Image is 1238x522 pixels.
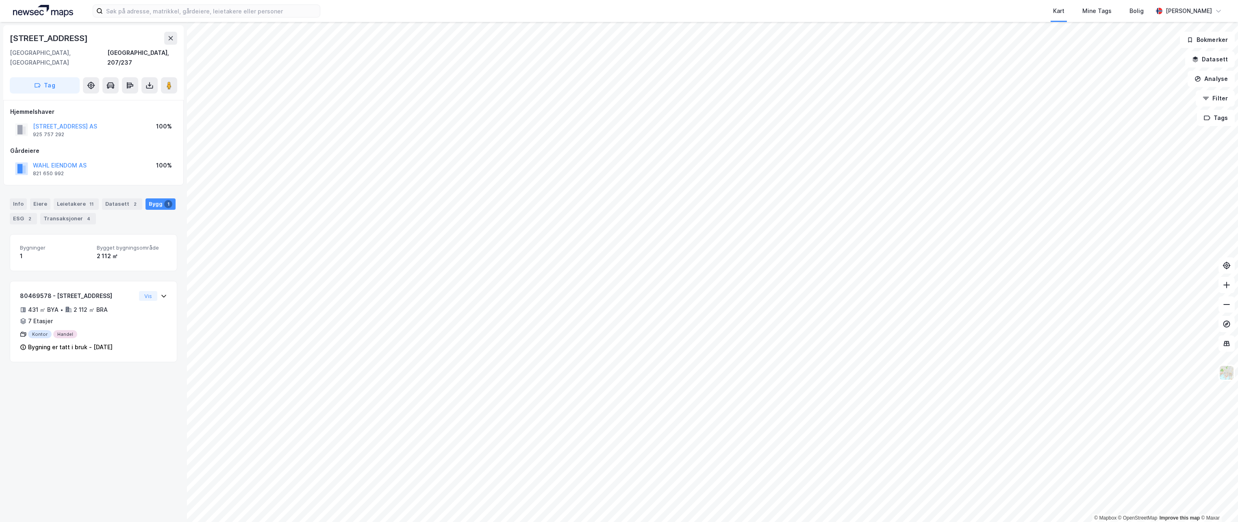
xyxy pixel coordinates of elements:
div: Hjemmelshaver [10,107,177,117]
button: Datasett [1185,51,1235,67]
div: [STREET_ADDRESS] [10,32,89,45]
div: 2 112 ㎡ [97,251,167,261]
div: Transaksjoner [40,213,96,224]
iframe: Chat Widget [1197,483,1238,522]
button: Vis [139,291,157,301]
div: Bygning er tatt i bruk - [DATE] [28,342,113,352]
div: 2 [131,200,139,208]
div: 821 650 992 [33,170,64,177]
span: Bygninger [20,244,90,251]
div: • [60,307,63,313]
div: 100% [156,122,172,131]
div: Bolig [1129,6,1144,16]
div: Eiere [30,198,50,210]
a: Mapbox [1094,515,1116,521]
div: 1 [20,251,90,261]
div: Mine Tags [1082,6,1112,16]
div: Leietakere [54,198,99,210]
input: Søk på adresse, matrikkel, gårdeiere, leietakere eller personer [103,5,320,17]
div: [PERSON_NAME] [1166,6,1212,16]
img: Z [1219,365,1234,381]
div: Gårdeiere [10,146,177,156]
div: Info [10,198,27,210]
div: [GEOGRAPHIC_DATA], [GEOGRAPHIC_DATA] [10,48,107,67]
button: Tag [10,77,80,94]
div: Kontrollprogram for chat [1197,483,1238,522]
div: 431 ㎡ BYA [28,305,59,315]
div: 2 112 ㎡ BRA [74,305,108,315]
div: Bygg [146,198,176,210]
button: Analyse [1188,71,1235,87]
div: Kart [1053,6,1064,16]
div: 2 [26,215,34,223]
button: Tags [1197,110,1235,126]
div: 100% [156,161,172,170]
div: 80469578 - [STREET_ADDRESS] [20,291,136,301]
div: 4 [85,215,93,223]
button: Filter [1196,90,1235,107]
div: ESG [10,213,37,224]
button: Bokmerker [1180,32,1235,48]
div: 7 Etasjer [28,316,53,326]
img: logo.a4113a55bc3d86da70a041830d287a7e.svg [13,5,73,17]
div: [GEOGRAPHIC_DATA], 207/237 [107,48,177,67]
div: Datasett [102,198,142,210]
span: Bygget bygningsområde [97,244,167,251]
div: 1 [164,200,172,208]
div: 925 757 292 [33,131,64,138]
div: 11 [87,200,96,208]
a: OpenStreetMap [1118,515,1158,521]
a: Improve this map [1160,515,1200,521]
